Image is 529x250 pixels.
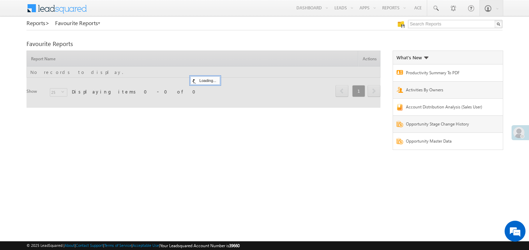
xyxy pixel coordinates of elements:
[160,243,240,248] span: Your Leadsquared Account Number is
[65,243,75,248] a: About
[190,76,220,85] div: Loading...
[398,21,405,28] img: Manage all your saved reports!
[76,243,103,248] a: Contact Support
[406,104,488,112] a: Account Distribution Analysis (Sales User)
[27,20,50,26] a: Reports>
[396,121,403,127] img: Report
[406,70,488,78] a: Productivity Summary To PDF
[396,70,403,75] img: Report
[396,138,403,144] img: Report
[45,19,50,27] span: >
[27,41,502,47] div: Favourite Reports
[396,54,429,61] div: What's New
[396,104,403,111] img: Report
[406,87,488,95] a: Activities By Owners
[408,20,502,28] input: Search Reports
[406,121,488,129] a: Opportunity Stage Change History
[27,242,240,249] span: © 2025 LeadSquared | | | | |
[406,138,488,146] a: Opportunity Master Data
[104,243,131,248] a: Terms of Service
[133,243,159,248] a: Acceptable Use
[396,87,403,93] img: Report
[55,20,101,26] a: Favourite Reports
[424,56,429,59] img: What's new
[229,243,240,248] span: 39660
